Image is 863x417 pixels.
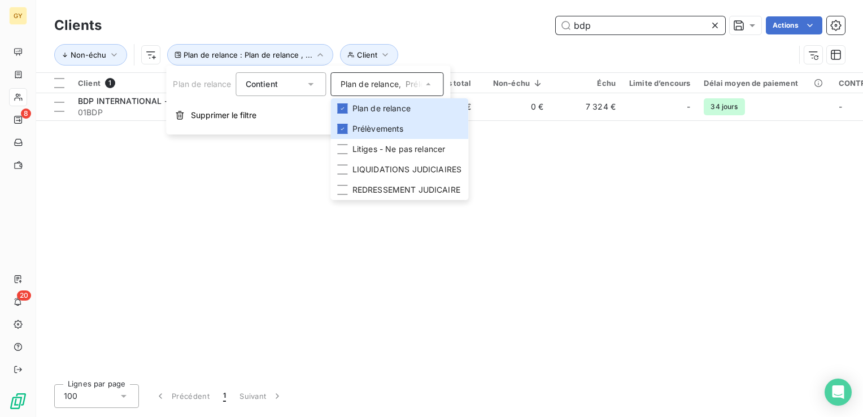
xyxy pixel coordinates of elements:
button: Actions [766,16,822,34]
span: Prélèvements [352,123,404,134]
span: Plan de relance : Plan de relance , ... [184,50,312,59]
button: Non-échu [54,44,127,66]
span: Plan de relance [173,79,231,89]
span: LIQUIDATIONS JUDICIAIRES [352,164,462,175]
span: 34 jours [704,98,744,115]
span: Client [357,50,377,59]
span: 100 [64,390,77,402]
div: Limite d’encours [629,79,690,88]
span: REDRESSEMENT JUDICAIRE [352,184,460,196]
span: 01BDP [78,107,281,118]
button: Plan de relance : Plan de relance , ... [167,44,333,66]
span: 1 [223,390,226,402]
a: 8 [9,111,27,129]
span: BDP INTERNATIONAL - AIR IMPORT [78,96,217,106]
td: 7 324 € [550,93,622,120]
span: , [399,79,401,90]
span: Supprimer le filtre [191,110,256,121]
div: Open Intercom Messenger [825,379,852,406]
div: Délai moyen de paiement [704,79,825,88]
div: Plan de relance Prélèvements [341,79,423,90]
span: Litiges - Ne pas relancer [352,144,446,155]
button: Supprimer le filtre [166,103,450,128]
span: 20 [17,290,31,301]
span: Contient [246,79,278,89]
span: 8 [21,108,31,119]
div: GY [9,7,27,25]
div: Non-échu [485,79,543,88]
span: Client [78,79,101,88]
span: Non-échu [71,50,106,59]
button: Précédent [148,384,216,408]
span: - [839,102,842,111]
button: Client [340,44,398,66]
td: 0 € [478,93,550,120]
div: Échu [557,79,616,88]
input: Rechercher [556,16,725,34]
span: 1 [105,78,115,88]
button: 1 [216,384,233,408]
span: Plan de relance [352,103,411,114]
img: Logo LeanPay [9,392,27,410]
span: - [687,101,690,112]
button: Suivant [233,384,290,408]
h3: Clients [54,15,102,36]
